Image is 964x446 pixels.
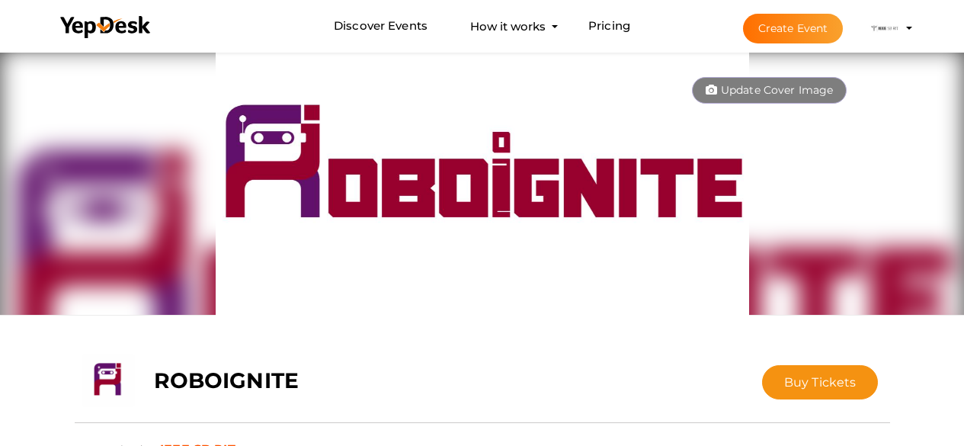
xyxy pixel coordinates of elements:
[216,49,749,316] img: A5443PDH_normal.png
[588,12,630,40] a: Pricing
[692,77,847,104] button: Update Cover Image
[334,12,428,40] a: Discover Events
[154,367,299,393] b: ROBOIGNITE
[784,375,857,390] span: Buy Tickets
[762,365,879,399] button: Buy Tickets
[466,12,550,40] button: How it works
[870,13,900,43] img: ACg8ocLqu5jM_oAeKNg0It_CuzWY7FqhiTBdQx-M6CjW58AJd_s4904=s100
[743,14,844,43] button: Create Event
